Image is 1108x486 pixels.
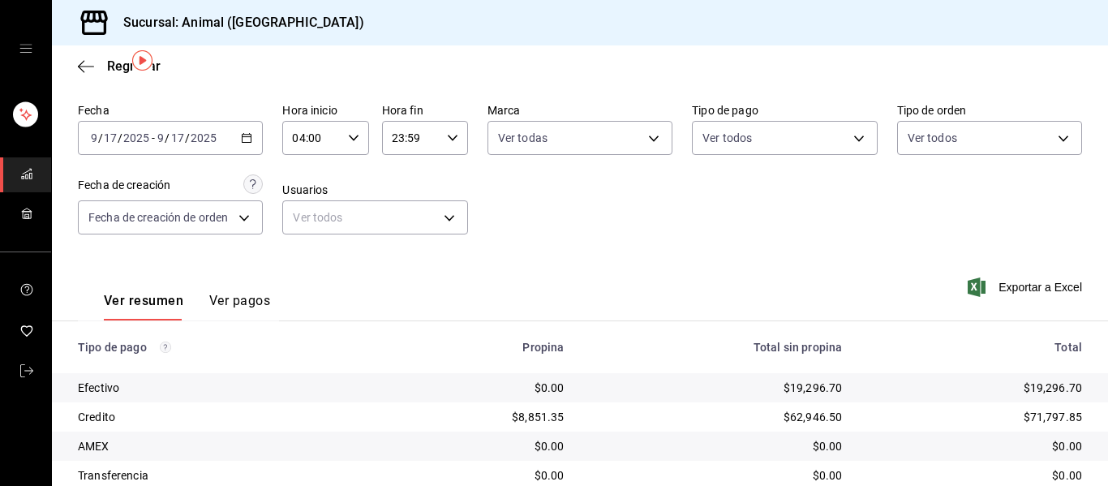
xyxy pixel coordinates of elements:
[590,341,842,354] div: Total sin propina
[110,13,364,32] h3: Sucursal: Animal ([GEOGRAPHIC_DATA])
[590,409,842,425] div: $62,946.50
[78,467,359,484] div: Transferencia
[104,293,270,320] div: navigation tabs
[78,105,263,116] label: Fecha
[19,42,32,55] button: open drawer
[152,131,155,144] span: -
[868,409,1082,425] div: $71,797.85
[170,131,185,144] input: --
[165,131,170,144] span: /
[78,438,359,454] div: AMEX
[190,131,217,144] input: ----
[78,58,161,74] button: Regresar
[384,341,564,354] div: Propina
[282,200,467,234] div: Ver todos
[908,130,957,146] span: Ver todos
[78,380,359,396] div: Efectivo
[132,50,152,71] img: Tooltip marker
[282,184,467,196] label: Usuarios
[78,409,359,425] div: Credito
[384,409,564,425] div: $8,851.35
[971,277,1082,297] button: Exportar a Excel
[384,438,564,454] div: $0.00
[103,131,118,144] input: --
[78,341,359,354] div: Tipo de pago
[104,293,183,320] button: Ver resumen
[590,380,842,396] div: $19,296.70
[868,341,1082,354] div: Total
[868,467,1082,484] div: $0.00
[90,131,98,144] input: --
[122,131,150,144] input: ----
[78,177,170,194] div: Fecha de creación
[98,131,103,144] span: /
[382,105,468,116] label: Hora fin
[868,380,1082,396] div: $19,296.70
[107,58,161,74] span: Regresar
[692,105,877,116] label: Tipo de pago
[590,467,842,484] div: $0.00
[118,131,122,144] span: /
[384,380,564,396] div: $0.00
[282,105,368,116] label: Hora inicio
[160,342,171,353] svg: Los pagos realizados con Pay y otras terminales son montos brutos.
[157,131,165,144] input: --
[209,293,270,320] button: Ver pagos
[702,130,752,146] span: Ver todos
[498,130,548,146] span: Ver todas
[487,105,672,116] label: Marca
[384,467,564,484] div: $0.00
[897,105,1082,116] label: Tipo de orden
[590,438,842,454] div: $0.00
[88,209,228,226] span: Fecha de creación de orden
[185,131,190,144] span: /
[868,438,1082,454] div: $0.00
